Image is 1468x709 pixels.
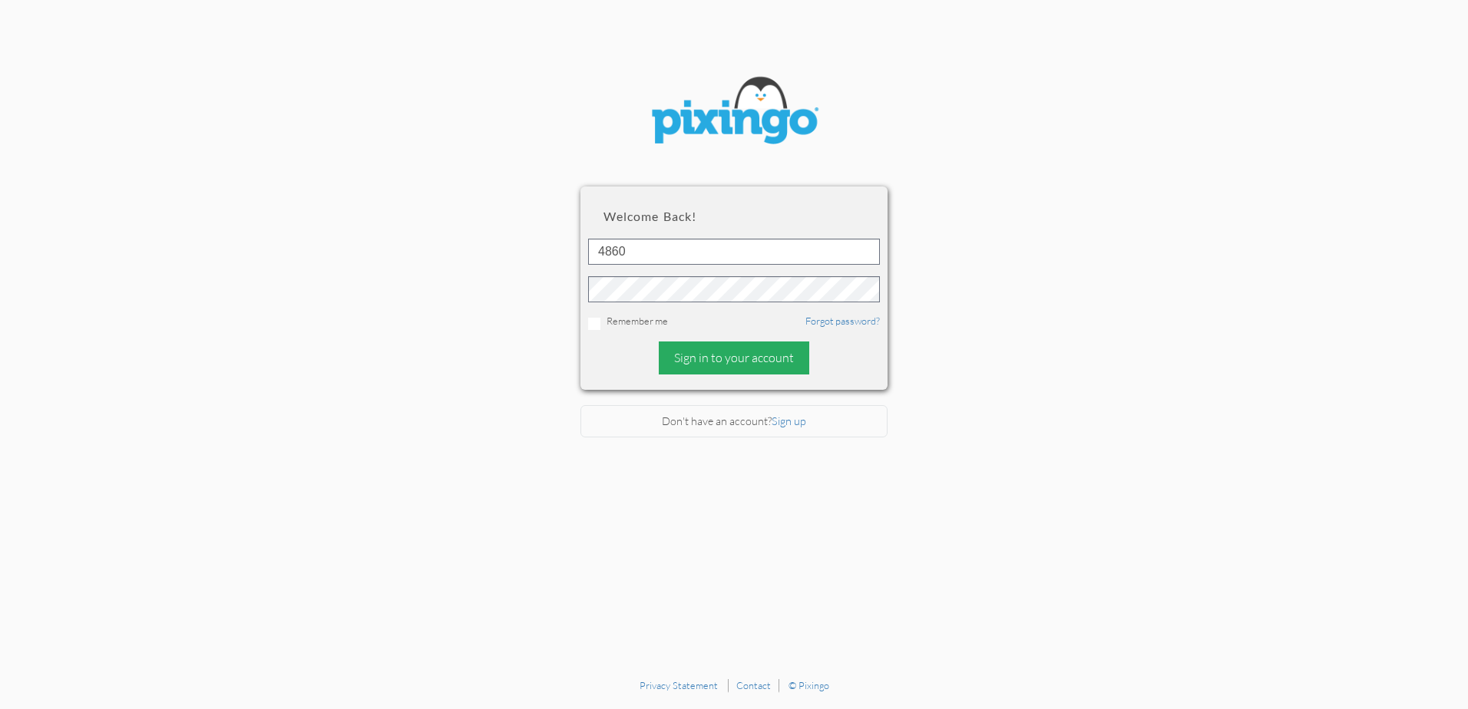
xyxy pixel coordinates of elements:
div: Don't have an account? [580,405,888,438]
div: Remember me [588,314,880,330]
div: Sign in to your account [659,341,809,374]
a: Privacy Statement [640,679,718,691]
a: Sign up [772,414,806,427]
input: ID or Email [588,239,880,265]
a: Contact [736,679,771,691]
a: Forgot password? [805,315,880,327]
iframe: Chat [1467,708,1468,709]
h2: Welcome back! [603,209,865,223]
a: © Pixingo [789,679,829,691]
img: pixingo logo [642,69,826,156]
